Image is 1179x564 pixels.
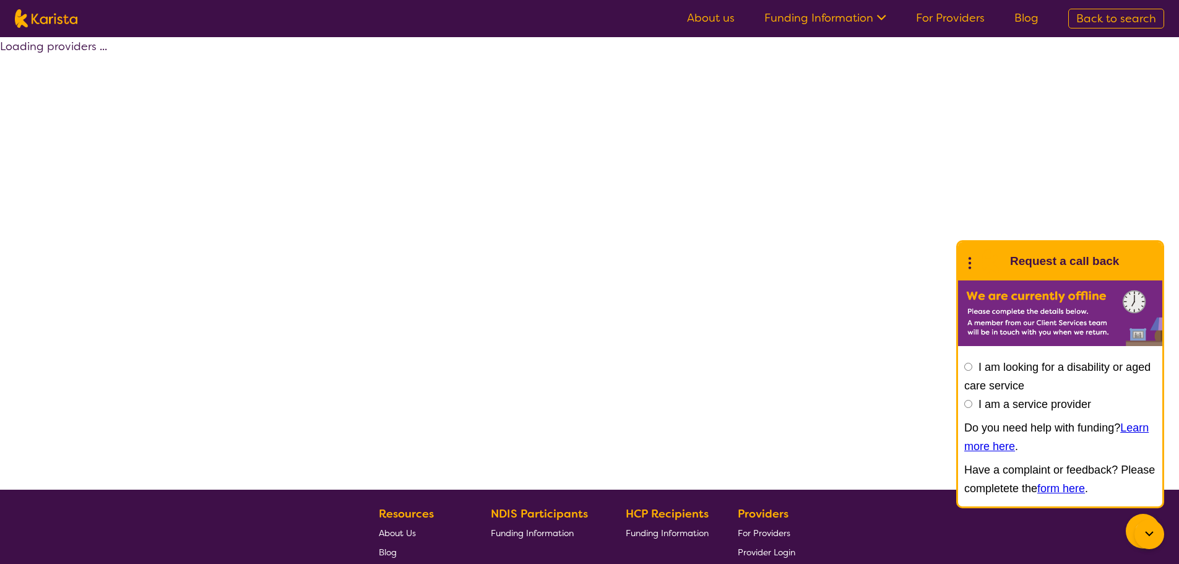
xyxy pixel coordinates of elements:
a: Blog [1014,11,1039,25]
b: HCP Recipients [626,506,709,521]
img: Karista offline chat form to request call back [958,280,1162,346]
a: form here [1037,482,1085,495]
a: For Providers [916,11,985,25]
span: Blog [379,547,397,558]
span: Funding Information [491,527,574,539]
p: Do you need help with funding? . [964,419,1156,456]
label: I am a service provider [978,398,1091,410]
a: Funding Information [764,11,886,25]
b: Resources [379,506,434,521]
label: I am looking for a disability or aged care service [964,361,1151,392]
img: Karista [978,249,1003,274]
b: NDIS Participants [491,506,588,521]
h1: Request a call back [1010,252,1119,271]
a: Funding Information [491,523,597,542]
a: Blog [379,542,462,562]
span: For Providers [738,527,790,539]
p: Have a complaint or feedback? Please completete the . [964,461,1156,498]
a: For Providers [738,523,795,542]
span: Provider Login [738,547,795,558]
a: Provider Login [738,542,795,562]
a: Funding Information [626,523,709,542]
span: Back to search [1076,11,1156,26]
a: About us [687,11,735,25]
span: Funding Information [626,527,709,539]
span: About Us [379,527,416,539]
a: Back to search [1068,9,1164,28]
button: Channel Menu [1126,514,1160,549]
a: About Us [379,523,462,542]
img: Karista logo [15,9,77,28]
b: Providers [738,506,788,521]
